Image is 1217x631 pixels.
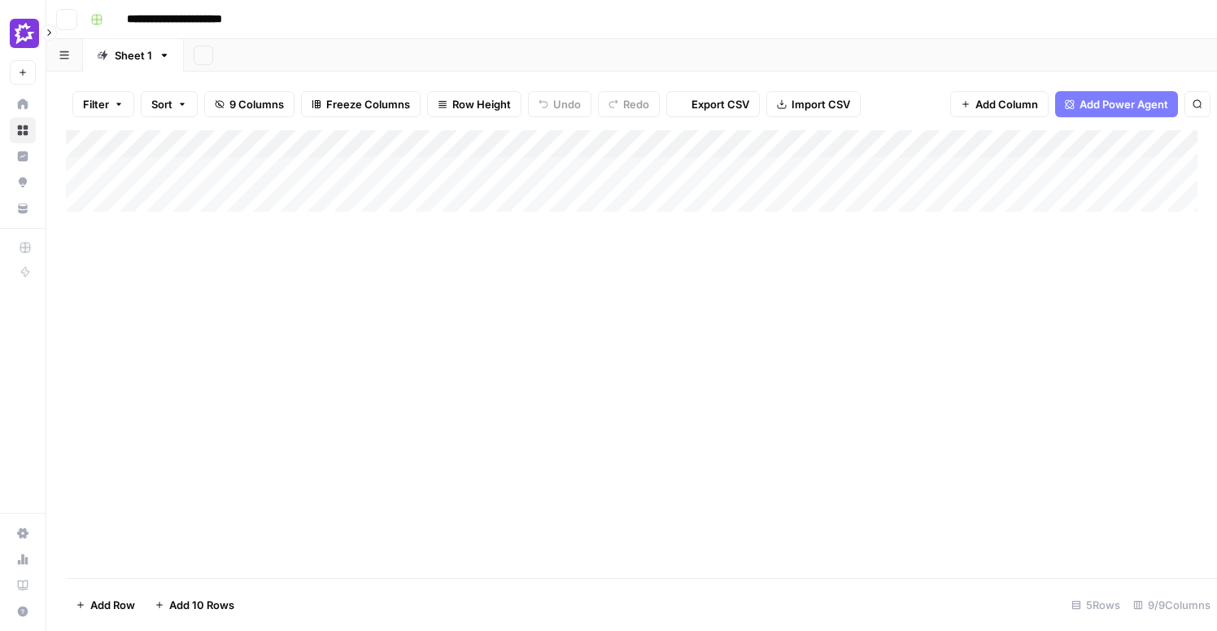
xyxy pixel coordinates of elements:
[598,91,660,117] button: Redo
[141,91,198,117] button: Sort
[528,91,591,117] button: Undo
[229,96,284,112] span: 9 Columns
[301,91,421,117] button: Freeze Columns
[72,91,134,117] button: Filter
[452,96,511,112] span: Row Height
[553,96,581,112] span: Undo
[83,96,109,112] span: Filter
[10,117,36,143] a: Browse
[10,19,39,48] img: Gong Logo
[10,195,36,221] a: Your Data
[90,597,135,613] span: Add Row
[204,91,294,117] button: 9 Columns
[10,572,36,598] a: Learning Hub
[10,13,36,54] button: Workspace: Gong
[10,598,36,624] button: Help + Support
[66,592,145,618] button: Add Row
[10,143,36,169] a: Insights
[169,597,234,613] span: Add 10 Rows
[427,91,521,117] button: Row Height
[10,91,36,117] a: Home
[83,39,184,72] a: Sheet 1
[151,96,172,112] span: Sort
[10,546,36,572] a: Usage
[10,169,36,195] a: Opportunities
[10,520,36,546] a: Settings
[115,47,152,64] div: Sheet 1
[326,96,410,112] span: Freeze Columns
[145,592,244,618] button: Add 10 Rows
